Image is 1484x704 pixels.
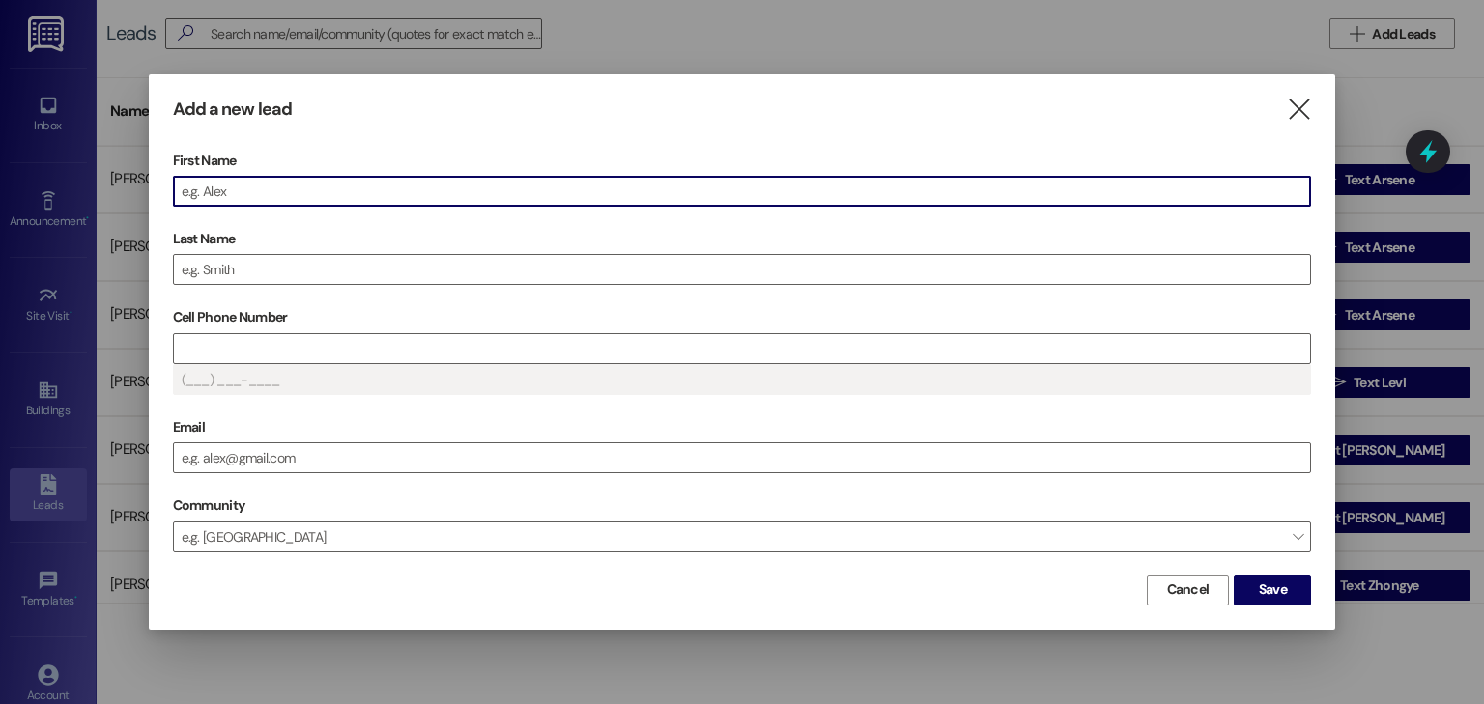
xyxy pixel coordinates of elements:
[1167,579,1210,600] span: Cancel
[1286,99,1312,120] i: 
[173,491,245,521] label: Community
[1259,579,1287,600] span: Save
[173,302,1312,332] label: Cell Phone Number
[174,255,1311,284] input: e.g. Smith
[173,521,1312,552] span: e.g. [GEOGRAPHIC_DATA]
[174,443,1311,472] input: e.g. alex@gmail.com
[173,99,292,121] h3: Add a new lead
[174,177,1311,206] input: e.g. Alex
[1234,575,1311,605] button: Save
[173,412,1312,442] label: Email
[173,146,1312,176] label: First Name
[1147,575,1230,605] button: Cancel
[173,224,1312,254] label: Last Name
